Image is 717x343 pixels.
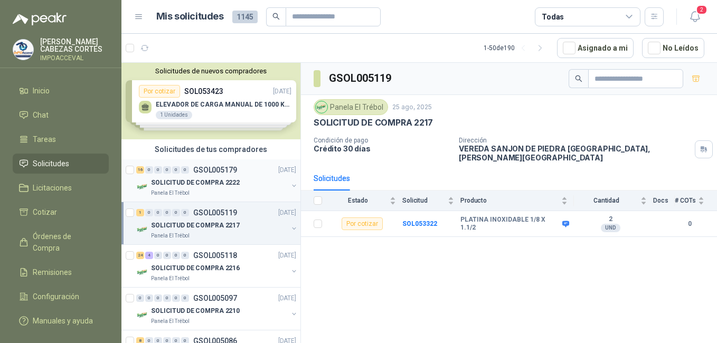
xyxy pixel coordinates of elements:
div: Todas [542,11,564,23]
div: 0 [163,294,171,302]
th: Estado [328,190,402,211]
span: # COTs [675,197,696,204]
a: SOL053322 [402,220,437,227]
p: SOLICITUD DE COMPRA 2210 [151,306,240,316]
div: 0 [181,209,189,216]
span: 2 [696,5,707,15]
th: Docs [653,190,675,211]
p: 25 ago, 2025 [392,102,432,112]
b: 2 [574,215,647,224]
a: Tareas [13,129,109,149]
div: 0 [154,252,162,259]
th: Cantidad [574,190,653,211]
span: Estado [328,197,388,204]
div: Solicitudes [314,173,350,184]
p: [PERSON_NAME] CABEZAS CORTES [40,38,109,53]
div: 0 [163,252,171,259]
span: Producto [460,197,559,204]
span: Órdenes de Compra [33,231,99,254]
img: Company Logo [316,101,327,113]
p: GSOL005119 [193,209,237,216]
p: GSOL005097 [193,294,237,302]
th: Solicitud [402,190,460,211]
p: Panela El Trébol [151,189,190,197]
span: Chat [33,109,49,121]
a: 16 0 0 0 0 0 GSOL005179[DATE] Company LogoSOLICITUD DE COMPRA 2222Panela El Trébol [136,164,298,197]
p: Condición de pago [314,137,450,144]
a: 0 0 0 0 0 0 GSOL005097[DATE] Company LogoSOLICITUD DE COMPRA 2210Panela El Trébol [136,292,298,326]
b: PLATINA INOXIDABLE 1/8 X 1.1/2 [460,216,560,232]
p: [DATE] [278,293,296,303]
div: Solicitudes de nuevos compradoresPor cotizarSOL053423[DATE] ELEVADOR DE CARGA MANUAL DE 1000 KLS1... [121,63,300,139]
span: search [272,13,280,20]
img: Company Logo [13,40,33,60]
p: SOLICITUD DE COMPRA 2217 [314,117,433,128]
img: Company Logo [136,266,149,279]
div: 0 [172,166,180,174]
div: 0 [181,166,189,174]
span: Manuales y ayuda [33,315,93,327]
button: Asignado a mi [557,38,634,58]
a: Chat [13,105,109,125]
div: 0 [154,294,162,302]
span: Tareas [33,134,56,145]
p: GSOL005179 [193,166,237,174]
div: UND [601,224,620,232]
div: 4 [145,252,153,259]
a: Solicitudes [13,154,109,174]
a: 1 0 0 0 0 0 GSOL005119[DATE] Company LogoSOLICITUD DE COMPRA 2217Panela El Trébol [136,206,298,240]
div: 0 [172,294,180,302]
div: Solicitudes de tus compradores [121,139,300,159]
a: Órdenes de Compra [13,226,109,258]
div: 0 [163,166,171,174]
button: Solicitudes de nuevos compradores [126,67,296,75]
span: Licitaciones [33,182,72,194]
img: Company Logo [136,309,149,321]
p: VEREDA SANJON DE PIEDRA [GEOGRAPHIC_DATA] , [PERSON_NAME][GEOGRAPHIC_DATA] [459,144,691,162]
div: 0 [154,166,162,174]
div: Panela El Trébol [314,99,388,115]
p: [DATE] [278,208,296,218]
div: 16 [136,166,144,174]
th: Producto [460,190,574,211]
img: Company Logo [136,180,149,193]
div: 0 [145,209,153,216]
button: No Leídos [642,38,704,58]
img: Company Logo [136,223,149,236]
a: Cotizar [13,202,109,222]
a: Inicio [13,81,109,101]
span: Solicitud [402,197,446,204]
div: 0 [145,166,153,174]
div: 1 [136,209,144,216]
span: Configuración [33,291,79,302]
div: 0 [172,209,180,216]
div: 0 [172,252,180,259]
div: 1 - 50 de 190 [484,40,549,56]
div: 0 [181,294,189,302]
a: Configuración [13,287,109,307]
div: Por cotizar [342,217,383,230]
p: IMPOACCEVAL [40,55,109,61]
a: 24 4 0 0 0 0 GSOL005118[DATE] Company LogoSOLICITUD DE COMPRA 2216Panela El Trébol [136,249,298,283]
p: Panela El Trébol [151,317,190,326]
h3: GSOL005119 [329,70,393,87]
p: SOLICITUD DE COMPRA 2217 [151,221,240,231]
span: Cotizar [33,206,57,218]
span: search [575,75,582,82]
span: 1145 [232,11,258,23]
span: Inicio [33,85,50,97]
th: # COTs [675,190,717,211]
a: Licitaciones [13,178,109,198]
h1: Mis solicitudes [156,9,224,24]
p: SOLICITUD DE COMPRA 2216 [151,263,240,273]
img: Logo peakr [13,13,67,25]
div: 0 [181,252,189,259]
p: Panela El Trébol [151,232,190,240]
div: 24 [136,252,144,259]
p: SOLICITUD DE COMPRA 2222 [151,178,240,188]
p: Dirección [459,137,691,144]
a: Remisiones [13,262,109,282]
span: Cantidad [574,197,638,204]
a: Manuales y ayuda [13,311,109,331]
div: 0 [136,294,144,302]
